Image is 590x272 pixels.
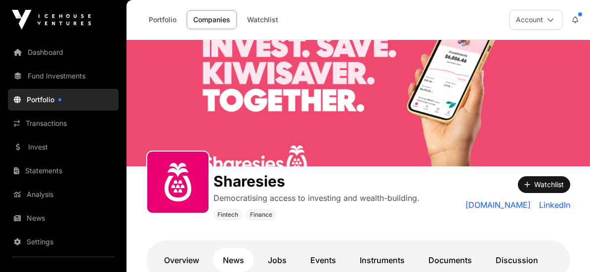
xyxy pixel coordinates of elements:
[535,199,570,211] a: LinkedIn
[187,10,237,29] a: Companies
[8,136,119,158] a: Invest
[419,248,482,272] a: Documents
[8,89,119,111] a: Portfolio
[350,248,415,272] a: Instruments
[258,248,296,272] a: Jobs
[142,10,183,29] a: Portfolio
[213,172,420,190] h1: Sharesies
[300,248,346,272] a: Events
[151,155,205,209] img: sharesies_logo.jpeg
[213,248,254,272] a: News
[8,231,119,253] a: Settings
[154,248,209,272] a: Overview
[509,10,562,30] button: Account
[541,225,590,272] iframe: Chat Widget
[8,160,119,182] a: Statements
[8,113,119,134] a: Transactions
[8,65,119,87] a: Fund Investments
[8,41,119,63] a: Dashboard
[154,248,562,272] nav: Tabs
[8,184,119,205] a: Analysis
[465,199,531,211] a: [DOMAIN_NAME]
[12,10,91,30] img: Icehouse Ventures Logo
[518,176,570,193] button: Watchlist
[217,211,238,219] span: Fintech
[126,40,590,166] img: Sharesies
[250,211,272,219] span: Finance
[241,10,285,29] a: Watchlist
[486,248,548,272] a: Discussion
[8,207,119,229] a: News
[213,192,420,204] p: Democratising access to investing and wealth-building.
